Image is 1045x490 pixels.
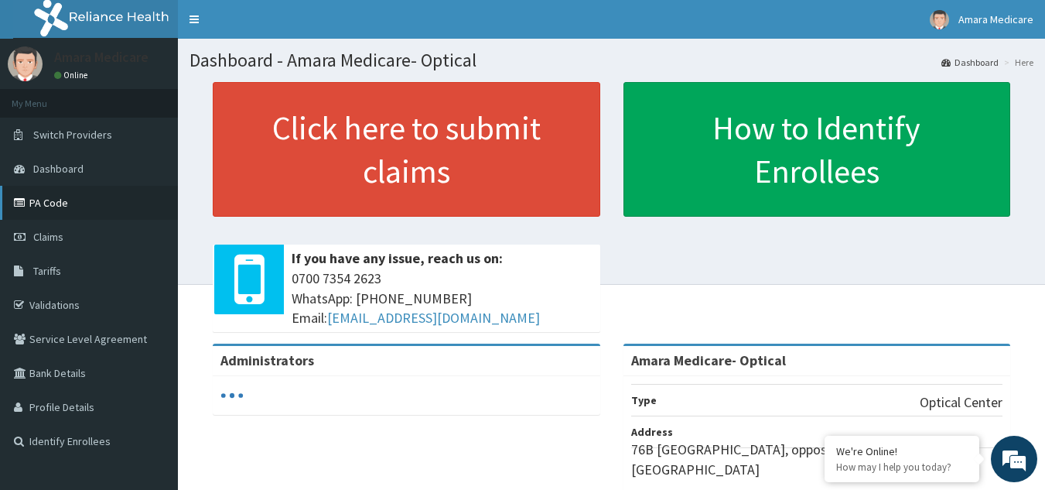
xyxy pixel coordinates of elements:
[623,82,1011,217] a: How to Identify Enrollees
[33,128,112,142] span: Switch Providers
[8,46,43,81] img: User Image
[958,12,1033,26] span: Amara Medicare
[631,440,1003,479] p: 76B [GEOGRAPHIC_DATA], opposite VGC, [GEOGRAPHIC_DATA]
[1000,56,1033,69] li: Here
[220,351,314,369] b: Administrators
[54,70,91,81] a: Online
[930,10,949,29] img: User Image
[631,425,673,439] b: Address
[54,50,149,64] p: Amara Medicare
[836,461,968,474] p: How may I help you today?
[920,392,1002,413] p: Optical Center
[836,444,968,458] div: We're Online!
[631,393,657,407] b: Type
[190,50,1033,70] h1: Dashboard - Amara Medicare- Optical
[941,56,999,69] a: Dashboard
[33,162,84,176] span: Dashboard
[213,82,600,217] a: Click here to submit claims
[33,230,63,244] span: Claims
[220,384,244,407] svg: audio-loading
[33,264,61,278] span: Tariffs
[327,309,540,327] a: [EMAIL_ADDRESS][DOMAIN_NAME]
[631,351,786,369] strong: Amara Medicare- Optical
[292,249,503,267] b: If you have any issue, reach us on:
[292,269,593,328] span: 0700 7354 2623 WhatsApp: [PHONE_NUMBER] Email:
